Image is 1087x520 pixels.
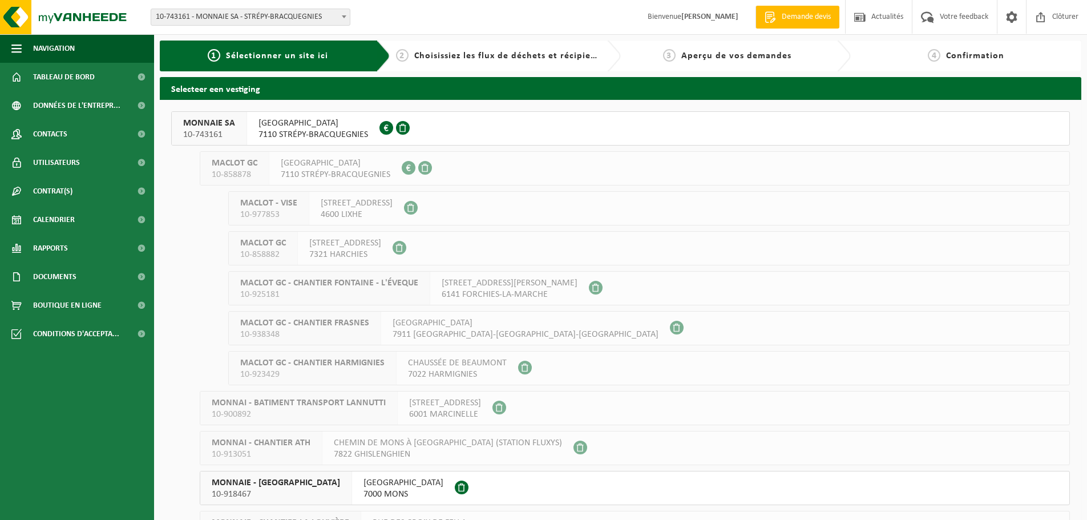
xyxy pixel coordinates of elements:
[240,209,297,220] span: 10-977853
[363,477,443,489] span: [GEOGRAPHIC_DATA]
[321,197,393,209] span: [STREET_ADDRESS]
[33,205,75,234] span: Calendrier
[363,489,443,500] span: 7000 MONS
[240,369,385,380] span: 10-923429
[755,6,839,29] a: Demande devis
[681,51,791,61] span: Aperçu de vos demandes
[33,234,68,263] span: Rapports
[240,249,286,260] span: 10-858882
[240,237,286,249] span: MACLOT GC
[409,409,481,420] span: 6001 MARCINELLE
[240,289,418,300] span: 10-925181
[212,158,257,169] span: MACLOT GC
[212,437,310,449] span: MONNAI - CHANTIER ATH
[408,369,507,380] span: 7022 HARMIGNIES
[393,317,658,329] span: [GEOGRAPHIC_DATA]
[240,329,369,340] span: 10-938348
[779,11,834,23] span: Demande devis
[334,437,562,449] span: CHEMIN DE MONS À [GEOGRAPHIC_DATA] (STATION FLUXYS)
[183,129,235,140] span: 10-743161
[946,51,1004,61] span: Confirmation
[183,118,235,129] span: MONNAIE SA
[212,489,340,500] span: 10-918467
[928,49,940,62] span: 4
[171,111,1070,146] button: MONNAIE SA 10-743161 [GEOGRAPHIC_DATA]7110 STRÉPY-BRACQUEGNIES
[240,277,418,289] span: MACLOT GC - CHANTIER FONTAINE - L'ÉVEQUE
[408,357,507,369] span: CHAUSSÉE DE BEAUMONT
[240,317,369,329] span: MACLOT GC - CHANTIER FRASNES
[33,91,120,120] span: Données de l'entrepr...
[396,49,409,62] span: 2
[208,49,220,62] span: 1
[309,237,381,249] span: [STREET_ADDRESS]
[309,249,381,260] span: 7321 HARCHIES
[226,51,328,61] span: Sélectionner un site ici
[212,477,340,489] span: MONNAIE - [GEOGRAPHIC_DATA]
[212,169,257,180] span: 10-858878
[414,51,604,61] span: Choisissiez les flux de déchets et récipients
[212,449,310,460] span: 10-913051
[160,77,1081,99] h2: Selecteer een vestiging
[258,129,368,140] span: 7110 STRÉPY-BRACQUEGNIES
[258,118,368,129] span: [GEOGRAPHIC_DATA]
[212,409,386,420] span: 10-900892
[240,357,385,369] span: MACLOT GC - CHANTIER HARMIGNIES
[151,9,350,26] span: 10-743161 - MONNAIE SA - STRÉPY-BRACQUEGNIES
[442,289,577,300] span: 6141 FORCHIES-LA-MARCHE
[212,397,386,409] span: MONNAI - BATIMENT TRANSPORT LANNUTTI
[321,209,393,220] span: 4600 LIXHE
[33,263,76,291] span: Documents
[334,449,562,460] span: 7822 GHISLENGHIEN
[240,197,297,209] span: MACLOT - VISE
[681,13,738,21] strong: [PERSON_NAME]
[33,177,72,205] span: Contrat(s)
[663,49,676,62] span: 3
[393,329,658,340] span: 7911 [GEOGRAPHIC_DATA]-[GEOGRAPHIC_DATA]-[GEOGRAPHIC_DATA]
[33,291,102,320] span: Boutique en ligne
[33,148,80,177] span: Utilisateurs
[151,9,350,25] span: 10-743161 - MONNAIE SA - STRÉPY-BRACQUEGNIES
[409,397,481,409] span: [STREET_ADDRESS]
[281,158,390,169] span: [GEOGRAPHIC_DATA]
[33,63,95,91] span: Tableau de bord
[33,320,119,348] span: Conditions d'accepta...
[281,169,390,180] span: 7110 STRÉPY-BRACQUEGNIES
[200,471,1070,505] button: MONNAIE - [GEOGRAPHIC_DATA] 10-918467 [GEOGRAPHIC_DATA]7000 MONS
[33,120,67,148] span: Contacts
[442,277,577,289] span: [STREET_ADDRESS][PERSON_NAME]
[33,34,75,63] span: Navigation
